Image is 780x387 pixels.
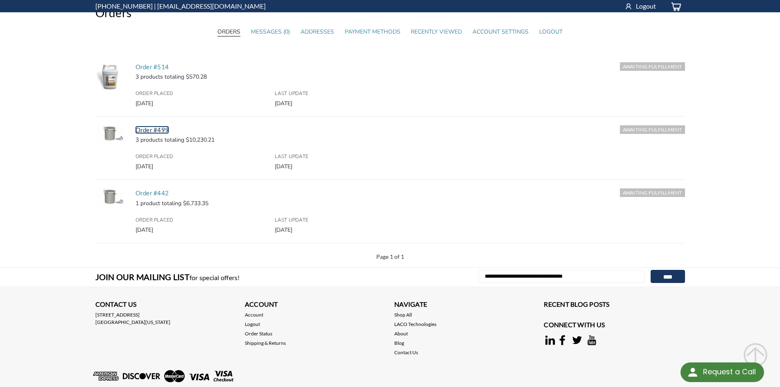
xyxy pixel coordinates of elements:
span: [DATE] [275,163,292,170]
svg: submit [743,343,768,367]
a: Shipping & Returns [245,339,286,347]
a: LACO Technologies [394,321,436,328]
h3: Contact Us [95,299,236,311]
img: VacOil® 19 Grade Vacuum Pump Oil - 1 Gallon [95,62,124,91]
a: Order Status [245,330,272,337]
span: [DATE] [136,226,153,234]
a: Addresses [301,27,334,36]
img: 24" X 24" VI Vacuum Chamber (Hinged Lid) [95,125,124,141]
h3: Account [245,299,386,311]
h6: Order Placed [136,90,267,97]
div: Request a Call [681,362,764,382]
a: Blog [394,339,404,347]
a: Order #499 [136,126,169,134]
h3: Connect with Us [544,320,685,332]
span: [DATE] [275,226,292,234]
p: 1 product totaling $6,733.35 [136,199,685,208]
span: [DATE] [275,100,292,107]
a: Account Settings [473,27,529,36]
address: [STREET_ADDRESS] [GEOGRAPHIC_DATA][US_STATE] [95,311,236,326]
li: Orders [217,27,240,36]
a: Contact Us [394,349,418,356]
a: Logout [245,321,260,328]
span: [DATE] [136,100,153,107]
h6: Awaiting fulfillment [620,188,685,197]
div: Scroll Back to Top [743,343,768,367]
h6: Awaiting fulfillment [620,125,685,134]
h1: Orders [95,4,685,21]
img: round button [686,366,699,379]
h6: Last Update [275,216,406,224]
img: 24" X 24" VI Vacuum Chamber (Hinged Lid) [95,188,124,204]
a: Order #442 [136,189,169,197]
svg: account [624,1,633,9]
a: About [394,330,408,337]
a: Payment Methods [345,27,400,36]
h6: Awaiting fulfillment [620,62,685,71]
p: 3 products totaling $10,230.21 [136,136,685,144]
h3: Navigate [394,299,535,311]
p: 3 products totaling $570.28 [136,72,685,81]
h6: Order Placed [136,153,267,160]
li: Page 1 of 1 [376,252,405,261]
a: cart-preview-dropdown [664,0,685,12]
a: Messages (0) [251,27,290,36]
div: Request a Call [703,362,756,381]
h3: Join Our Mailing List [95,268,244,287]
h6: Last Update [275,153,406,160]
h6: Order Placed [136,216,267,224]
a: Account [245,311,263,319]
h3: Recent Blog Posts [544,299,685,311]
a: Recently Viewed [411,27,462,36]
a: Order #514 [136,63,169,70]
span: [DATE] [136,163,153,170]
a: Logout [539,27,563,36]
span: for special offers! [190,274,240,281]
h6: Last Update [275,90,406,97]
a: Shop All [394,311,412,319]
